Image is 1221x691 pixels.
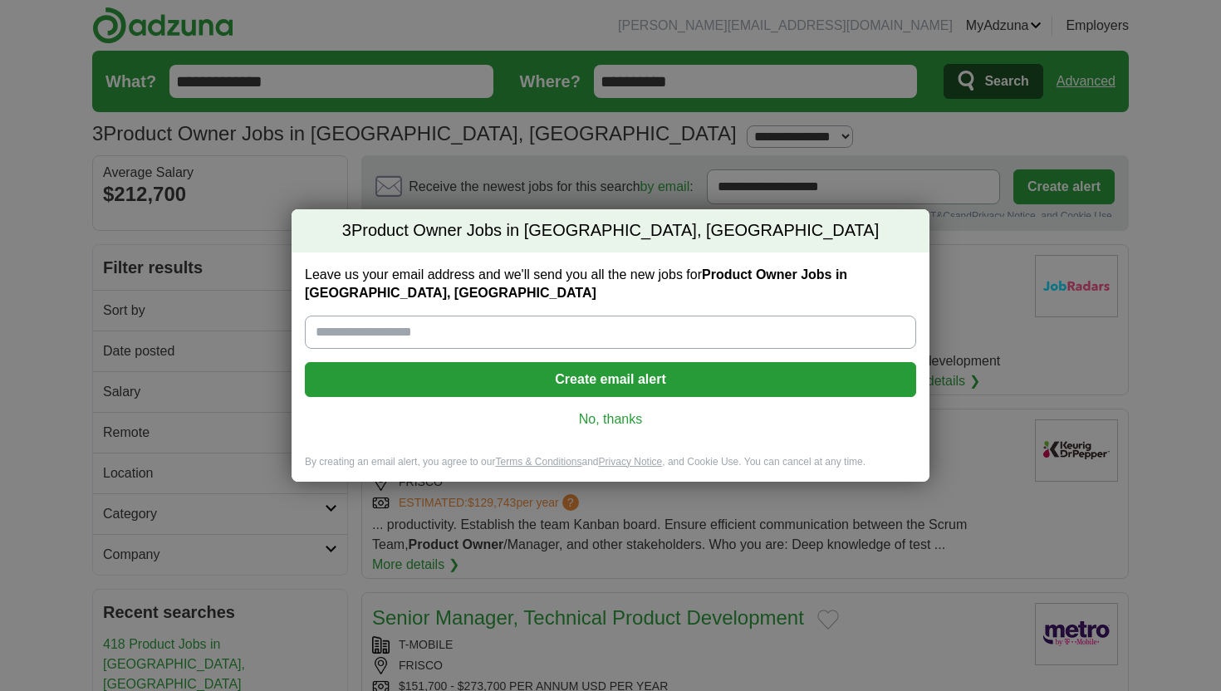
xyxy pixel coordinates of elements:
[305,266,916,302] label: Leave us your email address and we'll send you all the new jobs for
[305,362,916,397] button: Create email alert
[305,267,847,300] strong: Product Owner Jobs in [GEOGRAPHIC_DATA], [GEOGRAPHIC_DATA]
[292,455,929,483] div: By creating an email alert, you agree to our and , and Cookie Use. You can cancel at any time.
[318,410,903,429] a: No, thanks
[292,209,929,252] h2: Product Owner Jobs in [GEOGRAPHIC_DATA], [GEOGRAPHIC_DATA]
[599,456,663,468] a: Privacy Notice
[495,456,581,468] a: Terms & Conditions
[342,219,351,243] span: 3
